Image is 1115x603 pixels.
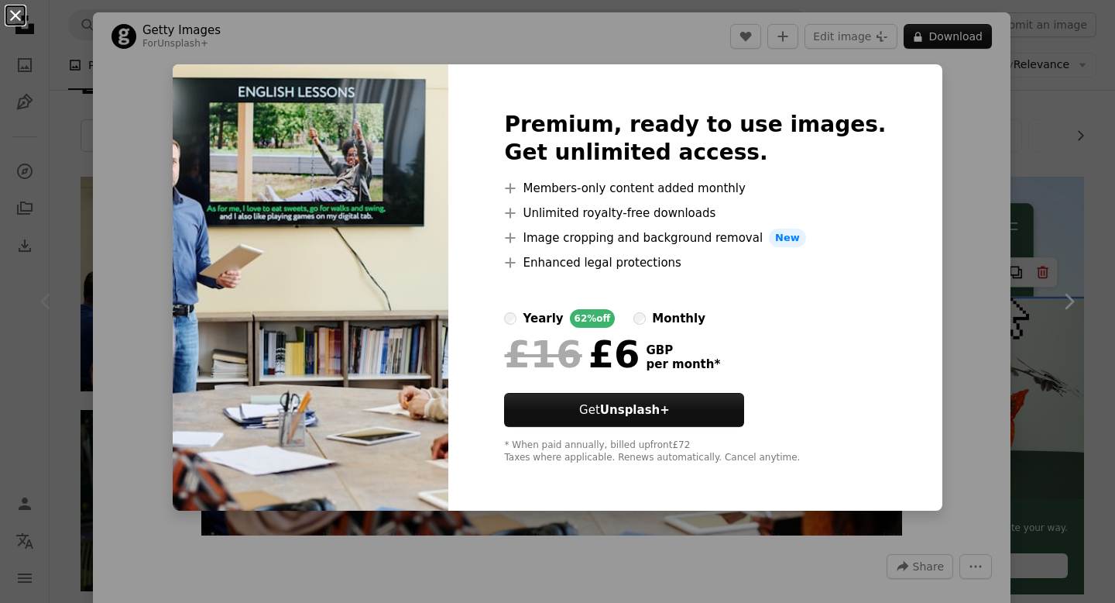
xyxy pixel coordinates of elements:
[646,343,720,357] span: GBP
[504,204,886,222] li: Unlimited royalty-free downloads
[504,334,582,374] span: £16
[504,253,886,272] li: Enhanced legal protections
[504,439,886,464] div: * When paid annually, billed upfront £72 Taxes where applicable. Renews automatically. Cancel any...
[504,312,516,325] input: yearly62%off
[652,309,705,328] div: monthly
[504,111,886,167] h2: Premium, ready to use images. Get unlimited access.
[633,312,646,325] input: monthly
[504,229,886,247] li: Image cropping and background removal
[570,309,616,328] div: 62% off
[504,393,744,427] button: GetUnsplash+
[769,229,806,247] span: New
[173,64,448,511] img: premium_photo-1663039932595-5741498cf45b
[523,309,563,328] div: yearly
[504,179,886,198] li: Members-only content added monthly
[600,403,670,417] strong: Unsplash+
[504,334,640,374] div: £6
[646,357,720,371] span: per month *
